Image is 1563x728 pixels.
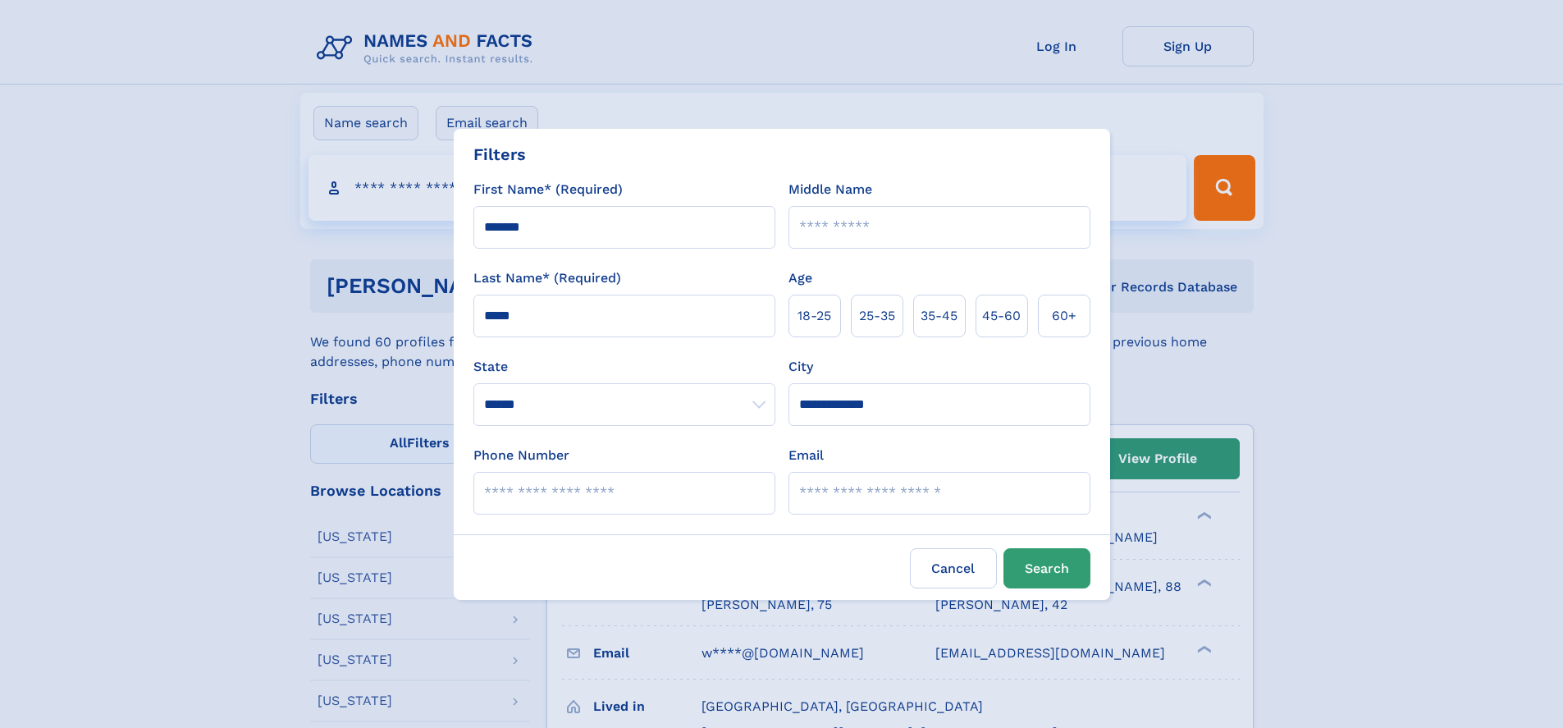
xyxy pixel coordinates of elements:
label: State [473,357,775,377]
label: Cancel [910,548,997,588]
span: 60+ [1052,306,1076,326]
label: Age [788,268,812,288]
span: 35‑45 [921,306,957,326]
label: Phone Number [473,446,569,465]
label: Last Name* (Required) [473,268,621,288]
label: City [788,357,813,377]
span: 18‑25 [797,306,831,326]
div: Filters [473,142,526,167]
label: Email [788,446,824,465]
label: First Name* (Required) [473,180,623,199]
label: Middle Name [788,180,872,199]
span: 45‑60 [982,306,1021,326]
button: Search [1003,548,1090,588]
span: 25‑35 [859,306,895,326]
